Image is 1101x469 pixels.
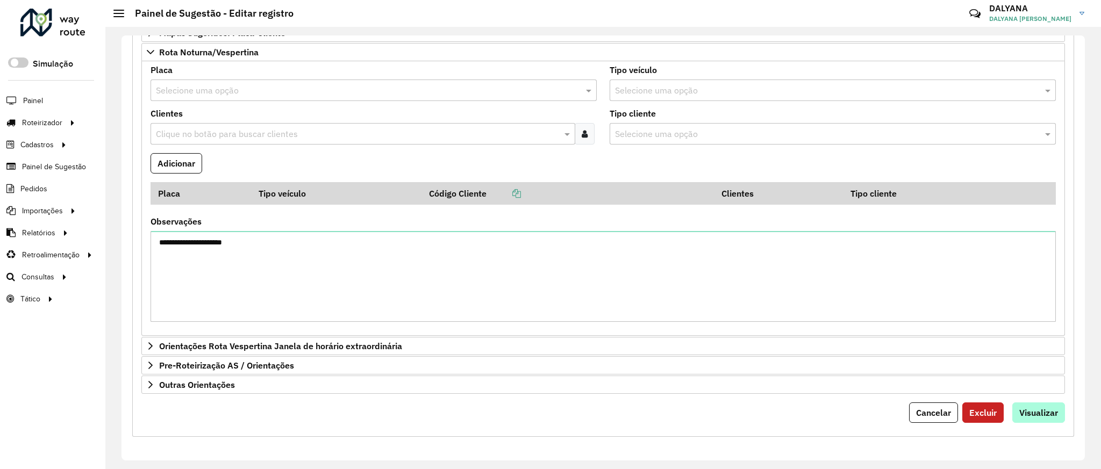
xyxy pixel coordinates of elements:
a: Pre-Roteirização AS / Orientações [141,356,1065,374]
th: Código Cliente [421,182,714,205]
span: Orientações Rota Vespertina Janela de horário extraordinária [159,342,402,350]
span: Excluir [969,407,997,418]
div: Rota Noturna/Vespertina [141,61,1065,336]
th: Placa [151,182,252,205]
label: Tipo veículo [610,63,657,76]
span: Painel de Sugestão [22,161,86,172]
span: Cadastros [20,139,54,150]
label: Observações [151,215,202,228]
span: DALYANA [PERSON_NAME] [989,14,1071,24]
h2: Painel de Sugestão - Editar registro [124,8,294,19]
th: Clientes [714,182,843,205]
span: Consultas [22,271,54,283]
span: Pre-Roteirização AS / Orientações [159,361,294,370]
span: Relatórios [22,227,55,239]
button: Excluir [962,402,1004,423]
label: Clientes [151,107,183,120]
span: Roteirizador [22,117,62,128]
span: Rota Noturna/Vespertina [159,48,259,56]
a: Contato Rápido [963,2,986,25]
button: Adicionar [151,153,202,174]
a: Rota Noturna/Vespertina [141,43,1065,61]
span: Pedidos [20,183,47,194]
a: Orientações Rota Vespertina Janela de horário extraordinária [141,337,1065,355]
span: Painel [23,95,43,106]
span: Visualizar [1019,407,1058,418]
label: Tipo cliente [610,107,656,120]
a: Outras Orientações [141,376,1065,394]
label: Placa [151,63,173,76]
span: Mapas Sugeridos: Placa-Cliente [159,28,285,37]
span: Cancelar [916,407,951,418]
a: Copiar [487,188,521,199]
span: Tático [20,293,40,305]
h3: DALYANA [989,3,1071,13]
span: Retroalimentação [22,249,80,261]
label: Simulação [33,57,73,70]
button: Visualizar [1012,402,1065,423]
span: Outras Orientações [159,380,235,389]
th: Tipo cliente [843,182,1010,205]
button: Cancelar [909,402,958,423]
th: Tipo veículo [252,182,422,205]
span: Importações [22,205,63,217]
